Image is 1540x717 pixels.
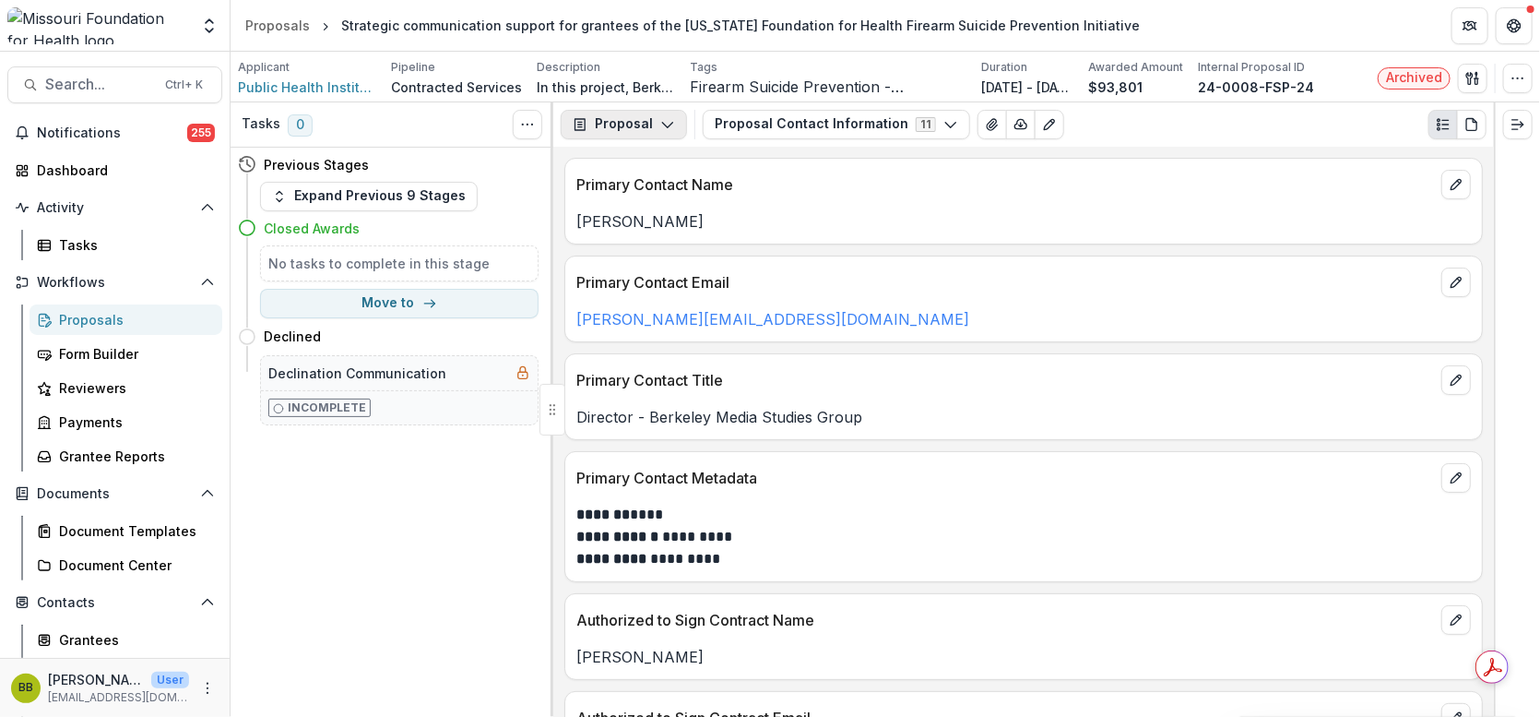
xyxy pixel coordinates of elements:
[30,441,222,472] a: Grantee Reports
[161,75,207,95] div: Ctrl + K
[196,7,222,44] button: Open entity switcher
[1457,110,1487,139] button: PDF view
[196,677,219,699] button: More
[268,364,446,383] h5: Declination Communication
[238,78,376,97] a: Public Health Institute
[1386,70,1442,86] span: Archived
[703,110,970,139] button: Proposal Contact Information11
[30,339,222,369] a: Form Builder
[1441,463,1471,493] button: edit
[341,16,1140,35] div: Strategic communication support for grantees of the [US_STATE] Foundation for Health Firearm Suic...
[1198,78,1314,97] p: 24-0008-FSP-24
[1441,170,1471,199] button: edit
[1496,7,1533,44] button: Get Help
[1088,59,1183,76] p: Awarded Amount
[48,689,189,706] p: [EMAIL_ADDRESS][DOMAIN_NAME]
[37,161,207,180] div: Dashboard
[264,219,360,238] h4: Closed Awards
[48,670,144,689] p: [PERSON_NAME]
[187,124,215,142] span: 255
[242,116,280,132] h3: Tasks
[59,310,207,329] div: Proposals
[288,114,313,137] span: 0
[30,625,222,655] a: Grantees
[1451,7,1488,44] button: Partners
[7,479,222,508] button: Open Documents
[391,78,522,97] p: Contracted Services
[30,516,222,546] a: Document Templates
[264,327,321,346] h4: Declined
[1198,59,1305,76] p: Internal Proposal ID
[576,406,1471,428] p: Director - Berkeley Media Studies Group
[59,235,207,255] div: Tasks
[7,193,222,222] button: Open Activity
[37,125,187,141] span: Notifications
[1441,605,1471,635] button: edit
[7,155,222,185] a: Dashboard
[1441,365,1471,395] button: edit
[537,78,675,97] p: In this project, Berkeley Media Studies Group (BMSG), a program of the Public Health Institute, w...
[7,118,222,148] button: Notifications255
[288,400,366,416] p: Incomplete
[30,373,222,403] a: Reviewers
[1088,78,1143,97] p: $93,801
[37,486,193,502] span: Documents
[245,16,310,35] div: Proposals
[260,289,539,318] button: Move to
[981,78,1073,97] p: [DATE] - [DATE]
[7,66,222,103] button: Search...
[977,110,1007,139] button: View Attached Files
[45,76,154,93] span: Search...
[576,210,1471,233] p: [PERSON_NAME]
[37,595,193,611] span: Contacts
[1503,110,1533,139] button: Expand right
[18,682,33,694] div: Brandy Boyer
[1428,110,1458,139] button: Plaintext view
[576,173,1434,196] p: Primary Contact Name
[30,407,222,437] a: Payments
[576,646,1471,668] p: [PERSON_NAME]
[537,59,600,76] p: Description
[30,550,222,580] a: Document Center
[561,110,687,139] button: Proposal
[7,268,222,297] button: Open Workflows
[576,271,1434,293] p: Primary Contact Email
[7,588,222,617] button: Open Contacts
[513,110,542,139] button: Toggle View Cancelled Tasks
[260,182,478,211] button: Expand Previous 9 Stages
[690,78,966,96] span: Firearm Suicide Prevention - Communication Activities
[37,200,193,216] span: Activity
[7,7,189,44] img: Missouri Foundation for Health logo
[37,275,193,291] span: Workflows
[268,254,530,273] h5: No tasks to complete in this stage
[59,630,207,650] div: Grantees
[690,59,717,76] p: Tags
[576,609,1434,631] p: Authorized to Sign Contract Name
[30,230,222,260] a: Tasks
[59,412,207,432] div: Payments
[59,344,207,364] div: Form Builder
[264,155,369,174] h4: Previous Stages
[1441,268,1471,297] button: edit
[151,672,189,688] p: User
[1035,110,1064,139] button: Edit as form
[30,305,222,335] a: Proposals
[238,12,317,39] a: Proposals
[576,310,969,329] a: [PERSON_NAME][EMAIL_ADDRESS][DOMAIN_NAME]
[59,556,207,575] div: Document Center
[238,12,1147,39] nav: breadcrumb
[59,447,207,466] div: Grantee Reports
[981,59,1027,76] p: Duration
[576,369,1434,391] p: Primary Contact Title
[238,59,290,76] p: Applicant
[391,59,435,76] p: Pipeline
[59,521,207,541] div: Document Templates
[576,467,1434,489] p: Primary Contact Metadata
[59,378,207,398] div: Reviewers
